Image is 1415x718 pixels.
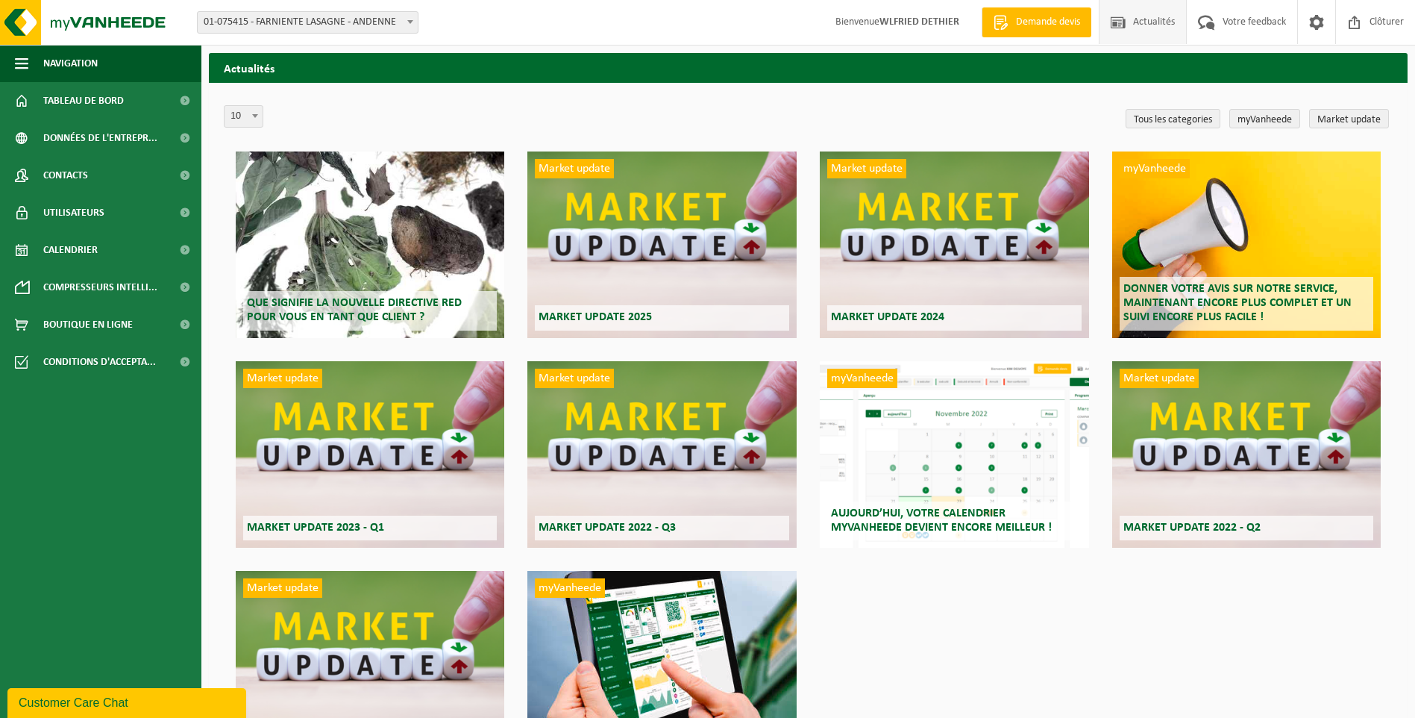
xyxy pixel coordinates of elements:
[535,369,614,388] span: Market update
[236,361,504,548] a: Market update Market update 2023 - Q1
[1120,159,1190,178] span: myVanheede
[827,159,906,178] span: Market update
[820,152,1088,338] a: Market update Market update 2024
[1012,15,1084,30] span: Demande devis
[43,119,157,157] span: Données de l'entrepr...
[879,16,959,28] strong: WLFRIED DETHIER
[7,685,249,718] iframe: chat widget
[225,106,263,127] span: 10
[43,306,133,343] span: Boutique en ligne
[1123,283,1352,323] span: Donner votre avis sur notre service, maintenant encore plus complet et un suivi encore plus facile !
[827,369,897,388] span: myVanheede
[982,7,1091,37] a: Demande devis
[1112,361,1381,548] a: Market update Market update 2022 - Q2
[243,578,322,598] span: Market update
[43,269,157,306] span: Compresseurs intelli...
[1112,152,1381,338] a: myVanheede Donner votre avis sur notre service, maintenant encore plus complet et un suivi encore...
[43,45,98,82] span: Navigation
[43,231,98,269] span: Calendrier
[527,152,796,338] a: Market update Market update 2025
[1126,109,1220,128] a: Tous les categories
[209,53,1408,82] h2: Actualités
[539,522,676,534] span: Market update 2022 - Q3
[43,157,88,194] span: Contacts
[224,105,263,128] span: 10
[43,194,104,231] span: Utilisateurs
[535,159,614,178] span: Market update
[247,522,384,534] span: Market update 2023 - Q1
[247,297,462,323] span: Que signifie la nouvelle directive RED pour vous en tant que client ?
[236,152,504,338] a: Que signifie la nouvelle directive RED pour vous en tant que client ?
[831,311,944,323] span: Market update 2024
[197,11,418,34] span: 01-075415 - FARNIENTE LASAGNE - ANDENNE
[1123,522,1261,534] span: Market update 2022 - Q2
[198,12,418,33] span: 01-075415 - FARNIENTE LASAGNE - ANDENNE
[527,361,796,548] a: Market update Market update 2022 - Q3
[539,311,652,323] span: Market update 2025
[43,343,156,381] span: Conditions d'accepta...
[1229,109,1300,128] a: myVanheede
[43,82,124,119] span: Tableau de bord
[820,361,1088,548] a: myVanheede Aujourd’hui, votre calendrier myVanheede devient encore meilleur !
[243,369,322,388] span: Market update
[535,578,605,598] span: myVanheede
[831,508,1052,534] span: Aujourd’hui, votre calendrier myVanheede devient encore meilleur !
[1309,109,1389,128] a: Market update
[1120,369,1199,388] span: Market update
